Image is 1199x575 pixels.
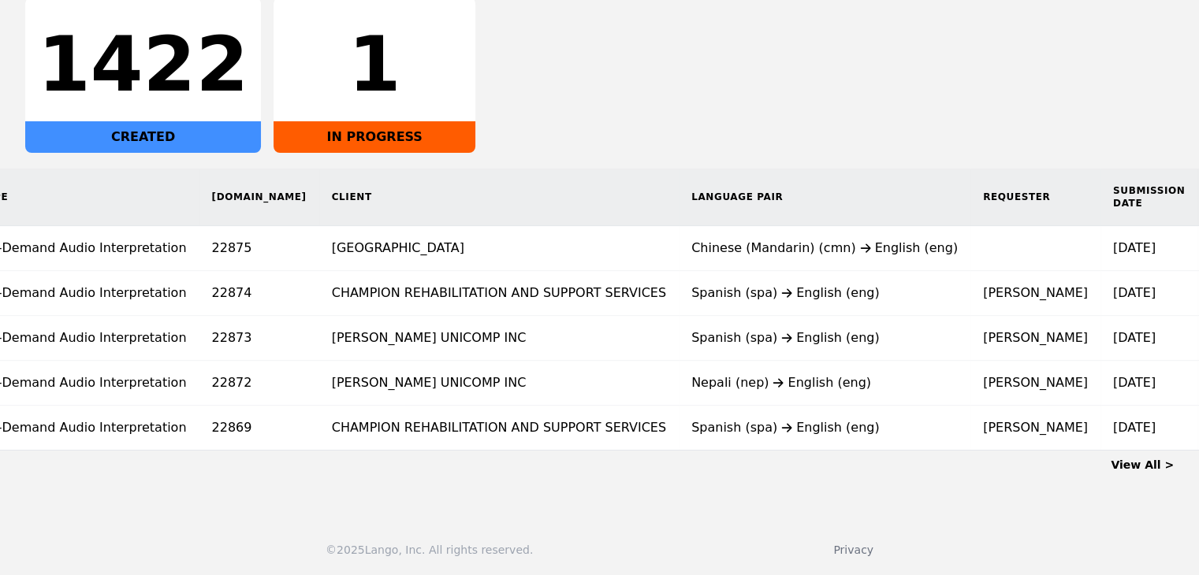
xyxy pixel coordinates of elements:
time: [DATE] [1113,375,1156,390]
time: [DATE] [1113,420,1156,435]
th: Submission Date [1100,169,1197,226]
time: [DATE] [1113,330,1156,345]
td: CHAMPION REHABILITATION AND SUPPORT SERVICES [319,406,679,451]
a: Privacy [833,543,873,556]
th: Client [319,169,679,226]
div: Nepali (nep) English (eng) [691,373,958,392]
div: Chinese (Mandarin) (cmn) English (eng) [691,239,958,258]
td: [PERSON_NAME] [970,406,1100,451]
td: CHAMPION REHABILITATION AND SUPPORT SERVICES [319,271,679,316]
td: 22875 [199,226,319,271]
td: [GEOGRAPHIC_DATA] [319,226,679,271]
div: CREATED [25,121,261,153]
div: Spanish (spa) English (eng) [691,418,958,437]
th: Language Pair [679,169,970,226]
time: [DATE] [1113,240,1156,255]
td: [PERSON_NAME] [970,361,1100,406]
td: [PERSON_NAME] [970,316,1100,361]
a: View All > [1111,458,1174,471]
div: 1422 [38,27,248,102]
div: Spanish (spa) English (eng) [691,328,958,347]
td: [PERSON_NAME] [970,271,1100,316]
td: 22869 [199,406,319,451]
td: 22873 [199,316,319,361]
td: [PERSON_NAME] UNICOMP INC [319,361,679,406]
time: [DATE] [1113,285,1156,300]
td: [PERSON_NAME] UNICOMP INC [319,316,679,361]
div: IN PROGRESS [274,121,475,153]
th: Requester [970,169,1100,226]
th: [DOMAIN_NAME] [199,169,319,226]
td: 22872 [199,361,319,406]
div: 1 [286,27,463,102]
div: © 2025 Lango, Inc. All rights reserved. [326,542,533,558]
div: Spanish (spa) English (eng) [691,284,958,302]
td: 22874 [199,271,319,316]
